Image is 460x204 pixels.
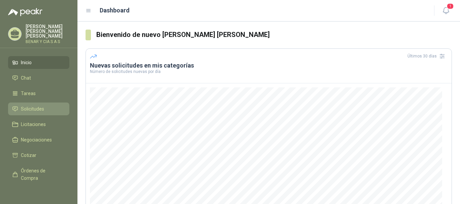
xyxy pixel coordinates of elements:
a: Inicio [8,56,69,69]
span: Tareas [21,90,36,97]
a: Remisiones [8,187,69,200]
a: Cotizar [8,149,69,162]
span: Órdenes de Compra [21,167,63,182]
div: Últimos 30 días [407,51,448,62]
img: Logo peakr [8,8,42,16]
p: Número de solicitudes nuevas por día [90,70,448,74]
span: Inicio [21,59,32,66]
span: 1 [447,3,454,9]
a: Chat [8,72,69,84]
a: Negociaciones [8,133,69,146]
p: BENAR Y CIA S A S [26,40,69,44]
span: Licitaciones [21,121,46,128]
a: Órdenes de Compra [8,164,69,185]
h3: Nuevas solicitudes en mis categorías [90,62,448,70]
span: Chat [21,74,31,82]
p: [PERSON_NAME] [PERSON_NAME] [PERSON_NAME] [26,24,69,38]
a: Solicitudes [8,103,69,115]
span: Solicitudes [21,105,44,113]
a: Licitaciones [8,118,69,131]
span: Negociaciones [21,136,52,144]
button: 1 [440,5,452,17]
h1: Dashboard [100,6,130,15]
a: Tareas [8,87,69,100]
span: Cotizar [21,152,36,159]
h3: Bienvenido de nuevo [PERSON_NAME] [PERSON_NAME] [96,30,452,40]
